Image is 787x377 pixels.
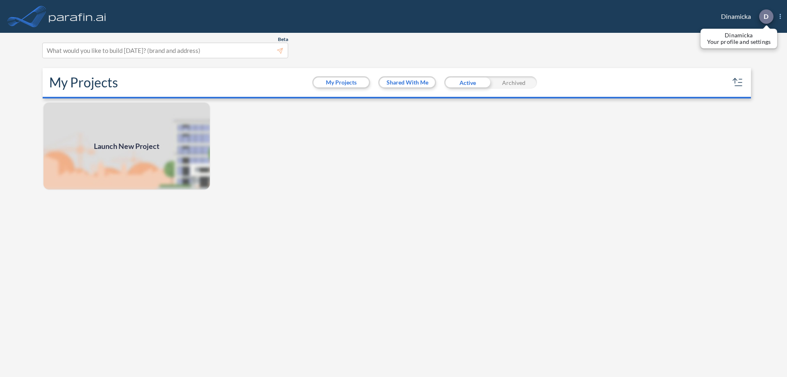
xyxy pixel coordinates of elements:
[709,9,781,24] div: Dinamicka
[314,78,369,87] button: My Projects
[764,13,769,20] p: D
[278,36,288,43] span: Beta
[47,8,108,25] img: logo
[707,32,771,39] p: Dinamicka
[731,76,744,89] button: sort
[380,78,435,87] button: Shared With Me
[444,76,491,89] div: Active
[94,141,159,152] span: Launch New Project
[707,39,771,45] p: Your profile and settings
[43,102,211,190] a: Launch New Project
[491,76,537,89] div: Archived
[49,75,118,90] h2: My Projects
[43,102,211,190] img: add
